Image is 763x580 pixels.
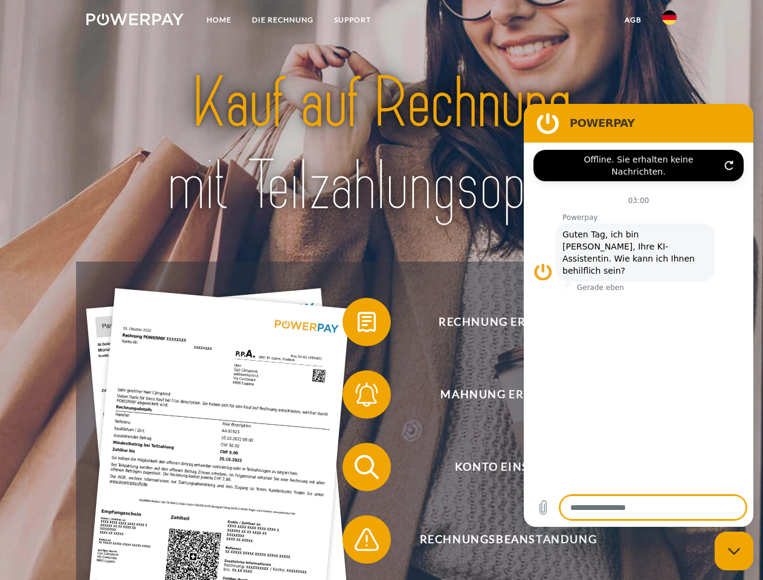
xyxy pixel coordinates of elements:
[662,10,677,25] img: de
[352,452,382,482] img: qb_search.svg
[115,58,648,231] img: title-powerpay_de.svg
[343,515,657,564] button: Rechnungsbeanstandung
[352,524,382,555] img: qb_warning.svg
[242,9,324,31] a: DIE RECHNUNG
[324,9,381,31] a: SUPPORT
[86,13,184,25] img: logo-powerpay-white.svg
[343,298,657,346] button: Rechnung erhalten?
[352,307,382,337] img: qb_bill.svg
[343,443,657,491] button: Konto einsehen
[352,379,382,410] img: qb_bell.svg
[196,9,242,31] a: Home
[360,515,656,564] span: Rechnungsbeanstandung
[614,9,652,31] a: agb
[343,370,657,419] button: Mahnung erhalten?
[360,443,656,491] span: Konto einsehen
[360,298,656,346] span: Rechnung erhalten?
[524,104,753,527] iframe: Messaging-Fenster
[360,370,656,419] span: Mahnung erhalten?
[715,532,753,570] iframe: Schaltfläche zum Öffnen des Messaging-Fensters; Konversation läuft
